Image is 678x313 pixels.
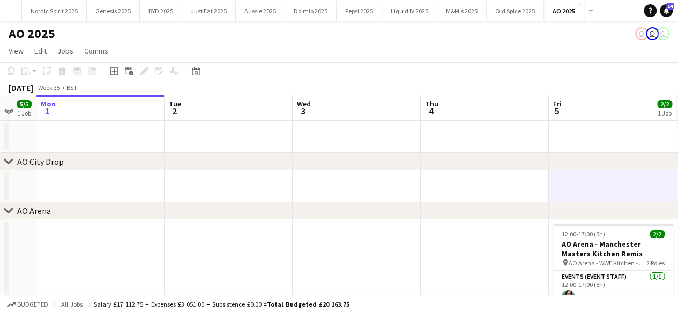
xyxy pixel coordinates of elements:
[657,27,669,40] app-user-avatar: Laura Smallwood
[666,3,674,10] span: 14
[297,99,311,109] span: Wed
[544,1,584,21] button: AO 2025
[337,1,382,21] button: Pepsi 2025
[650,230,665,238] span: 2/2
[84,46,108,56] span: Comms
[17,156,64,167] div: AO City Drop
[9,82,33,93] div: [DATE]
[53,44,78,58] a: Jobs
[657,100,672,108] span: 2/2
[552,105,562,117] span: 5
[66,83,77,91] div: BST
[236,1,285,21] button: Aussie 2025
[635,27,648,40] app-user-avatar: Rosie Benjamin
[94,300,349,308] div: Salary £17 112.75 + Expenses £3 051.00 + Subsistence £0.00 =
[553,99,562,109] span: Fri
[30,44,51,58] a: Edit
[423,105,438,117] span: 4
[425,99,438,109] span: Thu
[34,46,47,56] span: Edit
[5,299,50,310] button: Budgeted
[169,99,181,109] span: Tue
[487,1,544,21] button: Old Spice 2025
[4,44,28,58] a: View
[17,109,31,117] div: 1 Job
[9,26,55,42] h1: AO 2025
[80,44,113,58] a: Comms
[562,230,605,238] span: 12:00-17:00 (5h)
[295,105,311,117] span: 3
[59,300,85,308] span: All jobs
[382,1,437,21] button: Liquid IV 2025
[140,1,182,21] button: BYD 2025
[569,259,646,267] span: AO Arena - WWE Kitchen - times tbc
[22,1,87,21] button: Nordic Spirit 2025
[57,46,73,56] span: Jobs
[9,46,24,56] span: View
[285,1,337,21] button: Dolmio 2025
[646,27,659,40] app-user-avatar: Rosie Benjamin
[17,205,51,216] div: AO Arena
[39,105,56,117] span: 1
[267,300,349,308] span: Total Budgeted £20 163.75
[87,1,140,21] button: Genesis 2025
[182,1,236,21] button: Just Eat 2025
[35,83,62,91] span: Week 35
[167,105,181,117] span: 2
[553,271,673,307] app-card-role: Events (Event Staff)1/112:00-17:00 (5h)[PERSON_NAME]
[17,100,32,108] span: 5/5
[660,4,673,17] a: 14
[658,109,672,117] div: 1 Job
[646,259,665,267] span: 2 Roles
[41,99,56,109] span: Mon
[17,301,48,308] span: Budgeted
[437,1,487,21] button: M&M's 2025
[553,239,673,258] h3: AO Arena - Manchester Masters Kitchen Remix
